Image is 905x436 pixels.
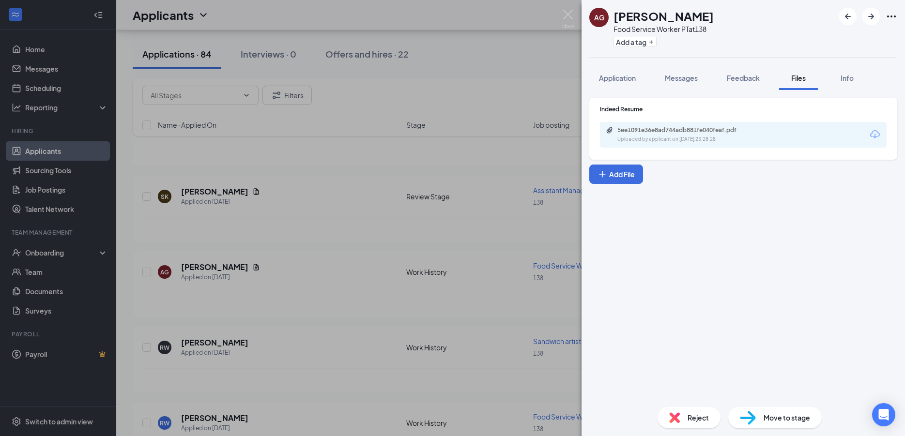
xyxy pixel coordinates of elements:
[606,126,763,143] a: Paperclip5ee1091e36e8ad744adb881fe040feaf.pdfUploaded by applicant on [DATE] 23:28:28
[764,412,810,423] span: Move to stage
[862,8,880,25] button: ArrowRight
[865,11,877,22] svg: ArrowRight
[791,74,806,82] span: Files
[869,129,881,140] svg: Download
[665,74,698,82] span: Messages
[606,126,614,134] svg: Paperclip
[614,24,714,34] div: Food Service Worker PT at 138
[688,412,709,423] span: Reject
[872,403,895,426] div: Open Intercom Messenger
[617,135,763,143] div: Uploaded by applicant on [DATE] 23:28:28
[886,11,897,22] svg: Ellipses
[617,126,753,134] div: 5ee1091e36e8ad744adb881fe040feaf.pdf
[614,8,714,24] h1: [PERSON_NAME]
[594,13,604,22] div: AG
[842,11,854,22] svg: ArrowLeftNew
[600,105,887,113] div: Indeed Resume
[614,37,657,47] button: PlusAdd a tag
[727,74,760,82] span: Feedback
[839,8,857,25] button: ArrowLeftNew
[648,39,654,45] svg: Plus
[841,74,854,82] span: Info
[589,165,643,184] button: Add FilePlus
[598,169,607,179] svg: Plus
[599,74,636,82] span: Application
